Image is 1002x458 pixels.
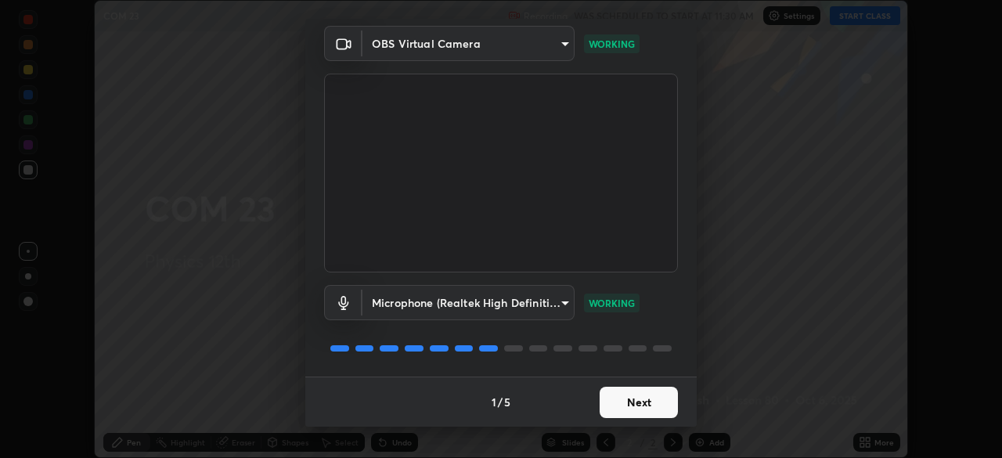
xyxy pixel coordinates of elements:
p: WORKING [589,37,635,51]
p: WORKING [589,296,635,310]
h4: 1 [492,394,496,410]
div: OBS Virtual Camera [362,285,575,320]
div: OBS Virtual Camera [362,26,575,61]
button: Next [600,387,678,418]
h4: 5 [504,394,510,410]
h4: / [498,394,503,410]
